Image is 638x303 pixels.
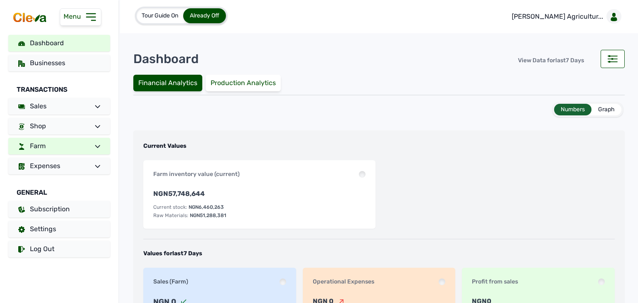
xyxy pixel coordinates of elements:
a: Subscription [8,201,110,217]
span: Businesses [30,59,65,67]
div: Transactions [8,75,110,98]
img: cleva_logo.png [12,12,48,23]
div: Current stock: [153,204,187,210]
a: Shop [8,118,110,134]
div: 51,288,381 [190,212,226,219]
div: Financial Analytics [133,75,202,91]
div: Raw Materials: [153,212,188,219]
span: Shop [30,122,46,130]
a: Dashboard [8,35,110,51]
div: View Data for 7 Days [511,51,591,70]
span: Sales [30,102,47,110]
span: Subscription [30,205,70,213]
a: Sales [8,98,110,115]
span: last [555,57,566,64]
div: Operational Expenses [313,278,374,286]
span: Expenses [30,162,60,170]
span: 57,748,644 [168,190,205,198]
span: Already Off [190,12,219,19]
div: 6,460,263 [189,204,224,210]
div: Dashboard [133,51,199,66]
div: Numbers [554,104,591,115]
div: Values for 7 Days [143,249,615,258]
span: NGN [190,213,200,218]
div: Graph [591,104,621,115]
span: Settings [30,225,56,233]
a: Settings [8,221,110,237]
p: [PERSON_NAME] Agricultur... [512,12,603,22]
a: Businesses [8,55,110,71]
span: Dashboard [30,39,64,47]
span: NGN [189,204,199,210]
span: Tour Guide On [142,12,178,19]
a: [PERSON_NAME] Agricultur... [505,5,625,28]
span: Farm [30,142,46,150]
span: last [172,250,184,257]
a: Farm [8,138,110,154]
div: General [8,178,110,201]
div: Production Analytics [206,75,281,91]
span: NGN [153,189,205,199]
div: Farm inventory value (current) [153,170,240,178]
div: Current Values [143,142,615,150]
span: Menu [64,12,84,20]
div: Profit from sales [472,278,518,286]
a: Expenses [8,158,110,174]
div: Sales (Farm) [153,278,188,286]
span: Log Out [30,245,54,253]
